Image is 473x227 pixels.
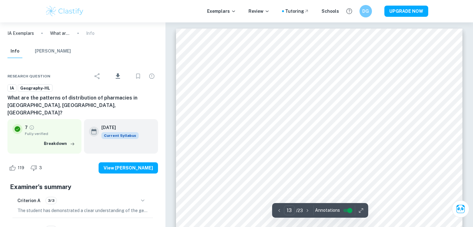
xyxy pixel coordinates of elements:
[7,94,158,117] h6: What are the patterns of distribution of pharmacies in [GEOGRAPHIC_DATA], [GEOGRAPHIC_DATA], [GEO...
[18,85,52,91] span: Geography-HL
[7,84,16,92] a: IA
[132,70,144,82] div: Bookmark
[17,207,148,214] p: The student has demonstrated a clear understanding of the geographical context of the fieldwork q...
[7,44,22,58] button: Info
[384,6,428,17] button: UPGRADE NOW
[86,30,95,37] p: Info
[359,5,372,17] button: DG
[25,124,28,131] p: 7
[315,207,340,214] span: Annotations
[36,165,45,171] span: 3
[207,8,236,15] p: Exemplars
[105,68,131,84] div: Download
[7,73,50,79] span: Research question
[45,5,85,17] img: Clastify logo
[285,8,309,15] a: Tutoring
[101,132,139,139] span: Current Syllabus
[91,70,104,82] div: Share
[296,207,303,214] p: / 23
[452,200,469,218] button: Ask Clai
[42,139,77,148] button: Breakdown
[17,197,40,204] h6: Criterion A
[362,8,369,15] h6: DG
[99,162,158,174] button: View [PERSON_NAME]
[7,163,28,173] div: Like
[18,84,53,92] a: Geography-HL
[25,131,77,137] span: Fully verified
[10,182,155,192] h5: Examiner's summary
[29,125,35,130] a: Grade fully verified
[46,198,57,203] span: 3/3
[29,163,45,173] div: Dislike
[101,124,134,131] h6: [DATE]
[8,85,16,91] span: IA
[344,6,355,16] button: Help and Feedback
[7,30,34,37] a: IA Exemplars
[35,44,71,58] button: [PERSON_NAME]
[322,8,339,15] a: Schools
[14,165,28,171] span: 119
[101,132,139,139] div: This exemplar is based on the current syllabus. Feel free to refer to it for inspiration/ideas wh...
[146,70,158,82] div: Report issue
[248,8,270,15] p: Review
[50,30,70,37] p: What are the patterns of distribution of pharmacies in [GEOGRAPHIC_DATA], [GEOGRAPHIC_DATA], [GEO...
